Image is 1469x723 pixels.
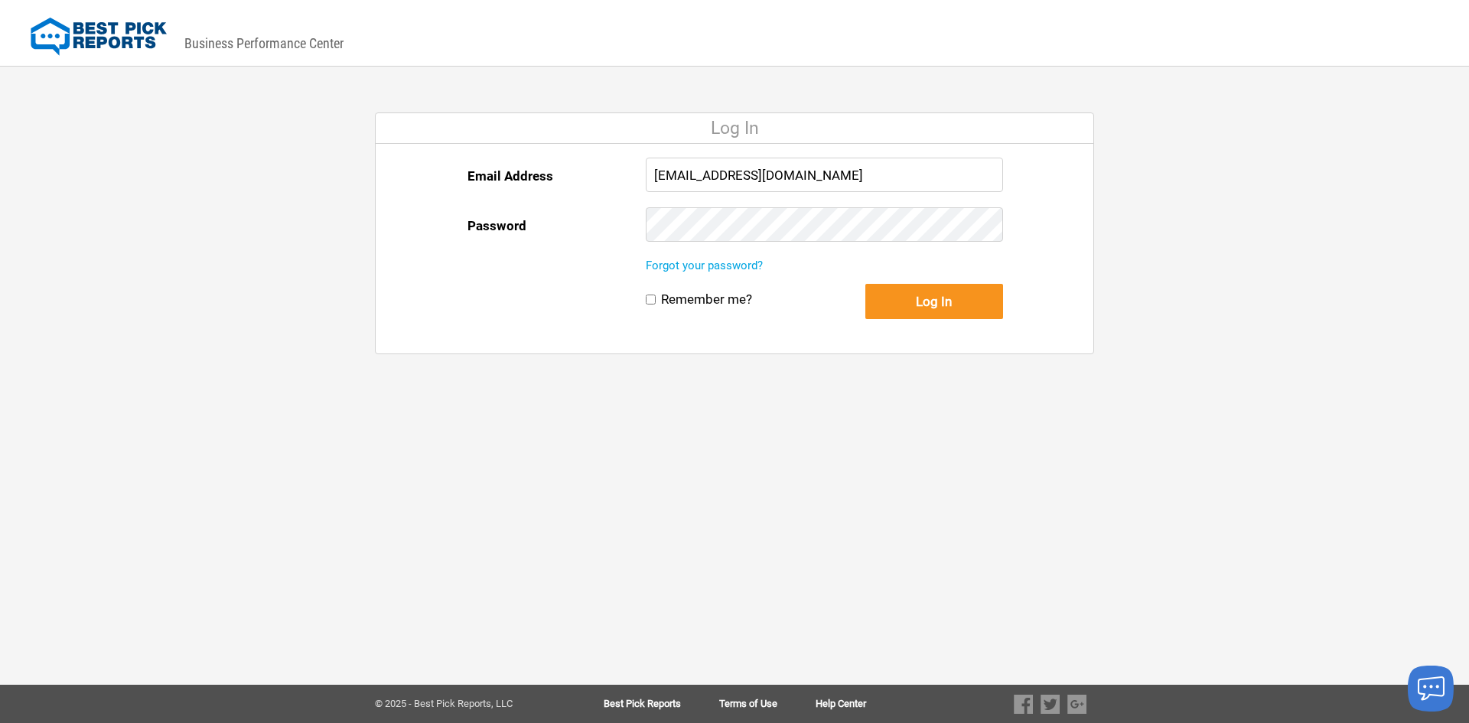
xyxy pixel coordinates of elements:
div: © 2025 - Best Pick Reports, LLC [375,699,555,709]
button: Log In [865,284,1003,319]
img: Best Pick Reports Logo [31,18,167,56]
label: Password [467,207,526,244]
a: Best Pick Reports [604,699,719,709]
label: Email Address [467,158,553,194]
a: Terms of Use [719,699,816,709]
div: Log In [376,113,1093,144]
a: Help Center [816,699,866,709]
label: Remember me? [661,291,752,308]
a: Forgot your password? [646,259,763,272]
button: Launch chat [1408,666,1454,712]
